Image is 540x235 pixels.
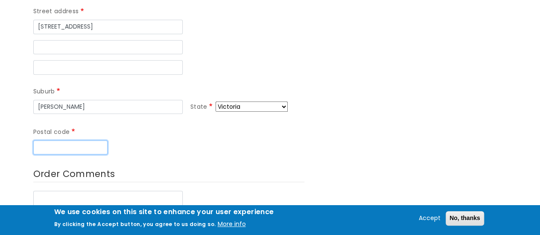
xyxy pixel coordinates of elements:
button: More info [217,219,245,229]
h2: We use cookies on this site to enhance your user experience [54,207,274,217]
label: Suburb [33,87,61,97]
button: Accept [415,213,444,223]
label: State [190,102,214,112]
label: Order Comments [33,166,304,182]
p: By clicking the Accept button, you agree to us doing so. [54,220,216,228]
label: Postal code [33,127,76,137]
label: Street address [33,6,85,17]
button: No, thanks [446,211,484,226]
